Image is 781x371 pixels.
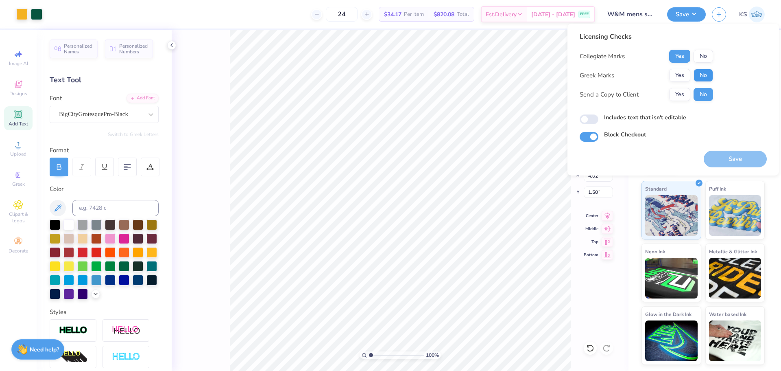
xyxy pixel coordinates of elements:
span: Metallic & Glitter Ink [709,247,757,256]
img: Shadow [112,325,140,336]
label: Includes text that isn't editable [604,113,686,122]
label: Block Checkout [604,130,646,139]
button: Yes [669,88,690,101]
div: Format [50,146,159,155]
span: Top [584,239,598,245]
span: Glow in the Dark Ink [645,310,692,318]
button: No [694,88,713,101]
button: Yes [669,50,690,63]
button: No [694,50,713,63]
div: Collegiate Marks [580,52,625,61]
button: Save [667,7,706,22]
img: Water based Ink [709,321,761,361]
span: KS [739,10,747,19]
span: Greek [12,181,25,187]
img: Kath Sales [749,7,765,22]
span: Upload [10,151,26,157]
span: Standard [645,184,667,193]
span: Puff Ink [709,184,726,193]
div: Styles [50,307,159,317]
span: Per Item [404,10,424,19]
span: $820.08 [434,10,454,19]
div: Licensing Checks [580,32,713,42]
button: No [694,69,713,82]
span: Est. Delivery [486,10,517,19]
img: 3d Illusion [59,351,87,364]
div: Add Font [127,94,159,103]
img: Neon Ink [645,258,698,299]
strong: Need help? [30,346,59,353]
div: Text Tool [50,75,159,86]
span: Image AI [9,60,28,67]
span: 100 % [426,351,439,359]
span: Center [584,213,598,219]
img: Metallic & Glitter Ink [709,258,761,299]
img: Puff Ink [709,195,761,236]
span: Personalized Names [64,43,93,55]
input: e.g. 7428 c [72,200,159,216]
img: Standard [645,195,698,236]
span: [DATE] - [DATE] [531,10,575,19]
span: Personalized Numbers [119,43,148,55]
a: KS [739,7,765,22]
span: Bottom [584,252,598,258]
span: Middle [584,226,598,232]
span: Water based Ink [709,310,746,318]
label: Font [50,94,62,103]
span: $34.17 [384,10,401,19]
img: Stroke [59,326,87,335]
div: Send a Copy to Client [580,90,639,99]
span: Clipart & logos [4,211,33,224]
input: Untitled Design [601,6,661,22]
button: Switch to Greek Letters [108,131,159,138]
span: Add Text [9,121,28,127]
button: Yes [669,69,690,82]
input: – – [326,7,358,22]
div: Greek Marks [580,71,614,80]
img: Glow in the Dark Ink [645,321,698,361]
span: Designs [9,90,27,97]
div: Color [50,184,159,194]
span: Total [457,10,469,19]
span: FREE [580,11,589,17]
span: Decorate [9,248,28,254]
span: Neon Ink [645,247,665,256]
img: Negative Space [112,352,140,362]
